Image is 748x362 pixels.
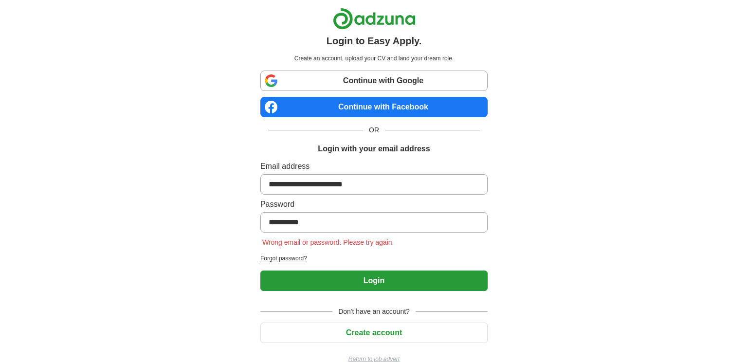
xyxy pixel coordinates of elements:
label: Email address [260,161,488,172]
a: Create account [260,328,488,337]
a: Continue with Google [260,71,488,91]
h1: Login with your email address [318,143,430,155]
span: Don't have an account? [332,307,416,317]
span: Wrong email or password. Please try again. [260,238,396,246]
button: Create account [260,323,488,343]
a: Continue with Facebook [260,97,488,117]
h1: Login to Easy Apply. [327,34,422,48]
img: Adzuna logo [333,8,416,30]
a: Forgot password? [260,254,488,263]
button: Login [260,271,488,291]
span: OR [363,125,385,135]
label: Password [260,199,488,210]
p: Create an account, upload your CV and land your dream role. [262,54,486,63]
